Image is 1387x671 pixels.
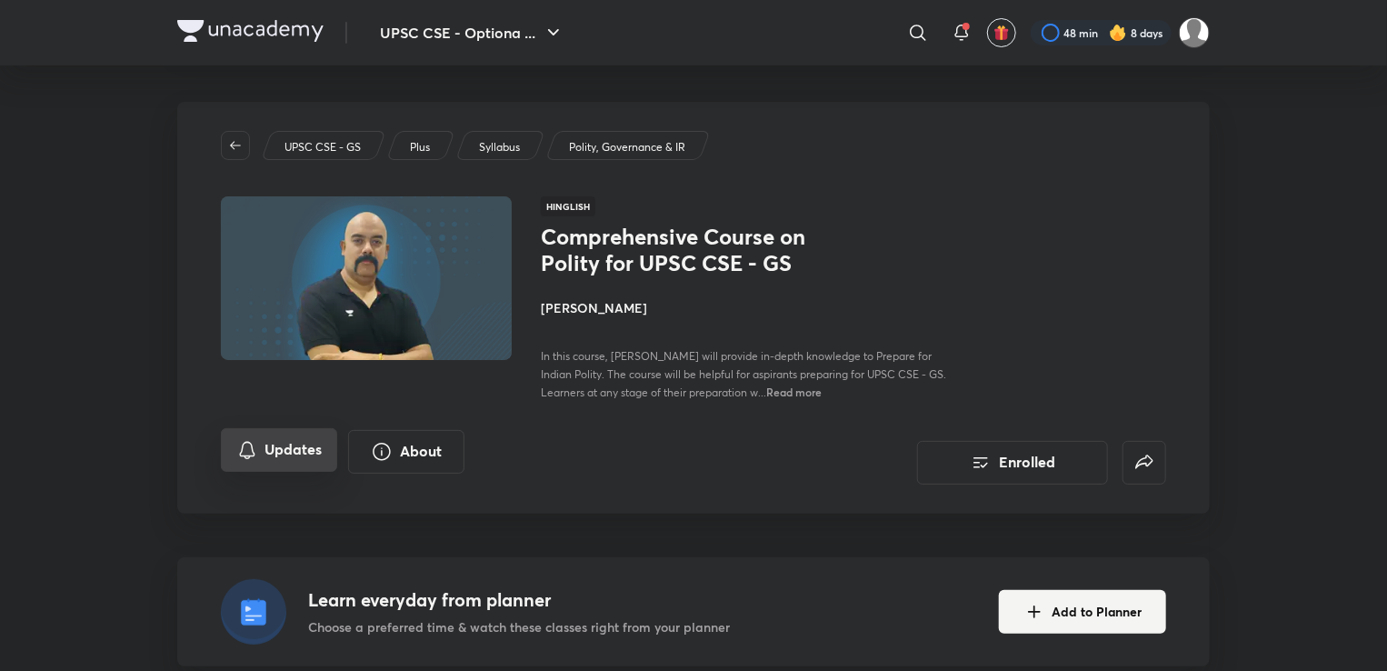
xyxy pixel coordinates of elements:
[987,18,1016,47] button: avatar
[541,298,948,317] h4: [PERSON_NAME]
[1179,17,1210,48] img: Amrendra sharma
[1123,441,1166,485] button: false
[479,139,520,155] p: Syllabus
[566,139,689,155] a: Polity, Governance & IR
[476,139,524,155] a: Syllabus
[541,349,946,399] span: In this course, [PERSON_NAME] will provide in-depth knowledge to Prepare for Indian Polity. The c...
[284,139,361,155] p: UPSC CSE - GS
[410,139,430,155] p: Plus
[348,430,464,474] button: About
[177,20,324,42] img: Company Logo
[766,385,822,399] span: Read more
[177,20,324,46] a: Company Logo
[308,617,730,636] p: Choose a preferred time & watch these classes right from your planner
[308,586,730,614] h4: Learn everyday from planner
[369,15,575,51] button: UPSC CSE - Optiona ...
[282,139,364,155] a: UPSC CSE - GS
[407,139,434,155] a: Plus
[221,428,337,472] button: Updates
[541,196,595,216] span: Hinglish
[1109,24,1127,42] img: streak
[541,224,838,276] h1: Comprehensive Course on Polity for UPSC CSE - GS
[569,139,685,155] p: Polity, Governance & IR
[993,25,1010,41] img: avatar
[218,195,514,362] img: Thumbnail
[999,590,1166,634] button: Add to Planner
[917,441,1108,485] button: Enrolled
